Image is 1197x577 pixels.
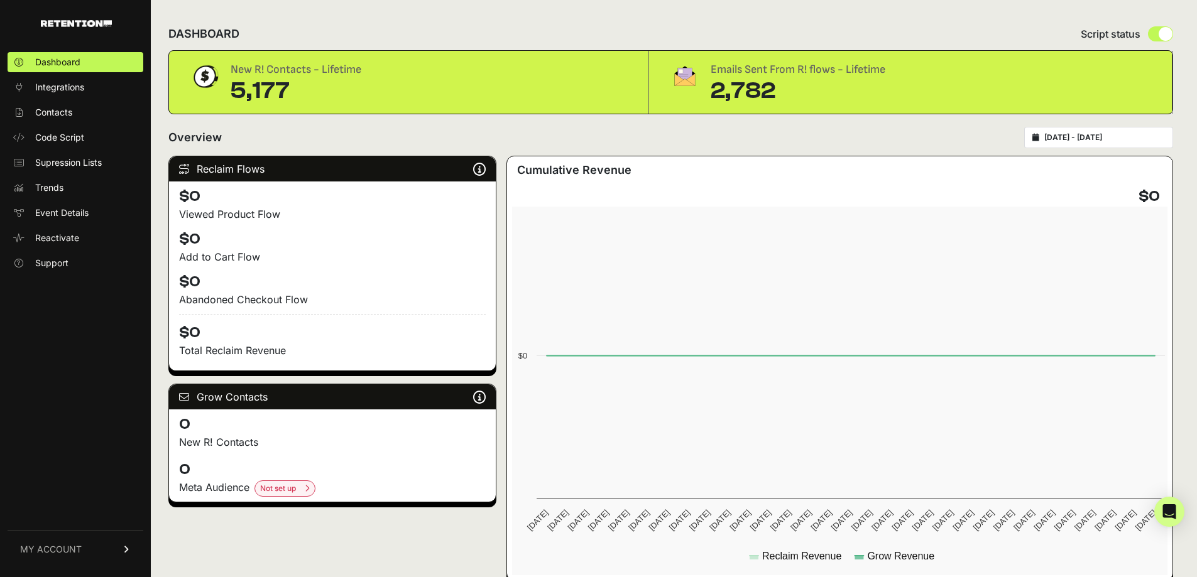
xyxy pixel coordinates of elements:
text: [DATE] [748,508,773,532]
p: New R! Contacts [179,434,486,450]
text: [DATE] [1012,508,1036,532]
span: Integrations [35,81,84,94]
a: Supression Lists [8,153,143,173]
text: [DATE] [789,508,814,532]
div: Abandoned Checkout Flow [179,292,486,307]
a: MY ACCOUNT [8,530,143,568]
text: $0 [518,351,527,360]
div: Viewed Product Flow [179,207,486,222]
a: Trends [8,178,143,198]
text: [DATE] [809,508,834,532]
h3: Cumulative Revenue [517,161,631,179]
text: [DATE] [971,508,996,532]
text: [DATE] [768,508,793,532]
span: Contacts [35,106,72,119]
text: [DATE] [931,508,955,532]
span: MY ACCOUNT [20,543,82,556]
img: Retention.com [41,20,112,27]
div: New R! Contacts - Lifetime [231,61,361,78]
h4: $0 [179,315,486,343]
text: [DATE] [647,508,672,532]
text: [DATE] [1113,508,1138,532]
span: Dashboard [35,56,80,68]
text: [DATE] [606,508,631,532]
text: [DATE] [1052,508,1077,532]
text: [DATE] [850,508,874,532]
text: [DATE] [870,508,895,532]
text: Grow Revenue [868,551,935,561]
p: Total Reclaim Revenue [179,343,486,358]
h4: $0 [179,272,486,292]
img: dollar-coin-05c43ed7efb7bc0c12610022525b4bbbb207c7efeef5aecc26f025e68dcafac9.png [189,61,221,92]
span: Support [35,257,68,269]
text: [DATE] [910,508,935,532]
text: [DATE] [566,508,591,532]
h2: DASHBOARD [168,25,239,43]
h4: $0 [1139,186,1160,207]
text: [DATE] [1032,508,1057,532]
a: Reactivate [8,228,143,248]
a: Support [8,253,143,273]
text: [DATE] [829,508,854,532]
div: 5,177 [231,78,361,104]
h4: 0 [179,460,486,480]
div: 2,782 [711,78,885,104]
text: [DATE] [890,508,915,532]
div: Reclaim Flows [169,156,496,181]
text: [DATE] [667,508,692,532]
span: Reactivate [35,232,79,244]
text: [DATE] [1073,508,1097,532]
span: Event Details [35,207,89,219]
text: Reclaim Revenue [762,551,841,561]
span: Script status [1081,26,1140,41]
a: Code Script [8,127,143,148]
h4: 0 [179,414,486,434]
text: [DATE] [951,508,976,532]
a: Integrations [8,77,143,97]
a: Contacts [8,102,143,122]
div: Meta Audience [179,480,486,497]
text: [DATE] [627,508,652,532]
div: Grow Contacts [169,384,496,409]
text: [DATE] [1093,508,1118,532]
div: Add to Cart Flow [179,249,486,264]
text: [DATE] [1134,508,1158,532]
a: Dashboard [8,52,143,72]
text: [DATE] [708,508,733,532]
text: [DATE] [546,508,571,532]
text: [DATE] [687,508,712,532]
h4: $0 [179,229,486,249]
h4: $0 [179,186,486,207]
span: Trends [35,181,63,194]
h2: Overview [168,129,222,146]
div: Open Intercom Messenger [1154,497,1184,527]
span: Code Script [35,131,84,144]
div: Emails Sent From R! flows - Lifetime [711,61,885,78]
text: [DATE] [525,508,550,532]
span: Supression Lists [35,156,102,169]
text: [DATE] [586,508,611,532]
img: fa-envelope-19ae18322b30453b285274b1b8af3d052b27d846a4fbe8435d1a52b978f639a2.png [669,61,701,91]
text: [DATE] [992,508,1016,532]
text: [DATE] [728,508,753,532]
a: Event Details [8,203,143,223]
